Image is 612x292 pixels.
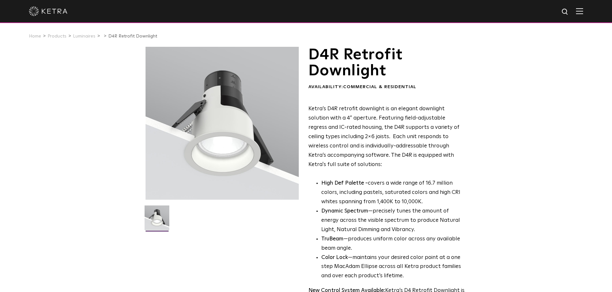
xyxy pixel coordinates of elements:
p: Ketra’s D4R retrofit downlight is an elegant downlight solution with a 4” aperture. Featuring fie... [308,104,465,169]
li: —produces uniform color across any available beam angle. [321,235,465,253]
img: search icon [561,8,569,16]
div: Availability: [308,84,465,90]
li: —maintains your desired color point at a one step MacAdam Ellipse across all Ketra product famili... [321,253,465,281]
img: Hamburger%20Nav.svg [576,8,583,14]
span: Commercial & Residential [343,85,416,89]
h1: D4R Retrofit Downlight [308,47,465,79]
img: D4R Retrofit Downlight [145,205,169,235]
strong: Dynamic Spectrum [321,208,368,214]
a: D4R Retrofit Downlight [108,34,157,38]
strong: High Def Palette - [321,180,368,186]
a: Luminaires [73,34,95,38]
strong: Color Lock [321,255,348,260]
a: Products [48,34,67,38]
p: covers a wide range of 16.7 million colors, including pastels, saturated colors and high CRI whit... [321,179,465,207]
strong: TruBeam [321,236,343,242]
img: ketra-logo-2019-white [29,6,67,16]
li: —precisely tunes the amount of energy across the visible spectrum to produce Natural Light, Natur... [321,207,465,235]
a: Home [29,34,41,38]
